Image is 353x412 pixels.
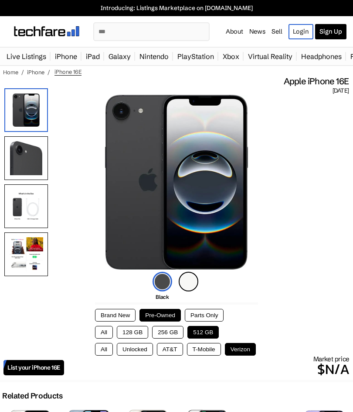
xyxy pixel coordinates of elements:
button: Brand New [95,309,136,322]
a: Live Listings [2,48,51,65]
div: Market price [64,355,350,380]
a: PlayStation [173,48,218,65]
a: List your iPhone 16E [3,360,64,375]
a: Introducing: Listings Marketplace on [DOMAIN_NAME] [4,4,349,12]
a: About [226,28,243,35]
a: Xbox [218,48,244,65]
button: Verizon [225,343,256,356]
a: News [249,28,265,35]
a: iPhone [27,69,44,76]
a: iPad [81,48,104,65]
a: iPhone [51,48,81,65]
a: Virtual Reality [244,48,297,65]
button: All [95,343,113,356]
a: Sell [272,28,282,35]
a: Nintendo [135,48,173,65]
span: / [48,69,50,76]
a: Headphones [297,48,346,65]
h2: Related Products [2,391,63,401]
button: Pre-Owned [139,309,181,322]
button: T-Mobile [187,343,221,356]
img: black-icon [153,272,172,291]
img: techfare logo [14,26,79,36]
button: AT&T [157,343,183,356]
img: iPhone 16E [105,95,248,270]
img: Camera [4,232,48,276]
span: / [21,69,24,76]
img: white-icon [179,272,198,291]
span: Apple iPhone 16E [284,76,349,87]
button: Parts Only [185,309,224,322]
button: Unlocked [117,343,153,356]
img: All [4,184,48,228]
a: Login [289,24,313,39]
button: 256 GB [152,326,183,339]
span: List your iPhone 16E [7,364,60,371]
a: Home [3,69,18,76]
img: iPhone 16E [4,88,48,132]
button: 512 GB [187,326,219,339]
a: Sign Up [315,24,346,39]
p: $N/A [64,359,350,380]
span: Black [156,294,169,300]
span: [DATE] [333,87,349,95]
button: 128 GB [117,326,148,339]
img: Camera [4,136,48,180]
span: iPhone 16E [54,68,81,76]
a: Galaxy [104,48,135,65]
button: All [95,326,113,339]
